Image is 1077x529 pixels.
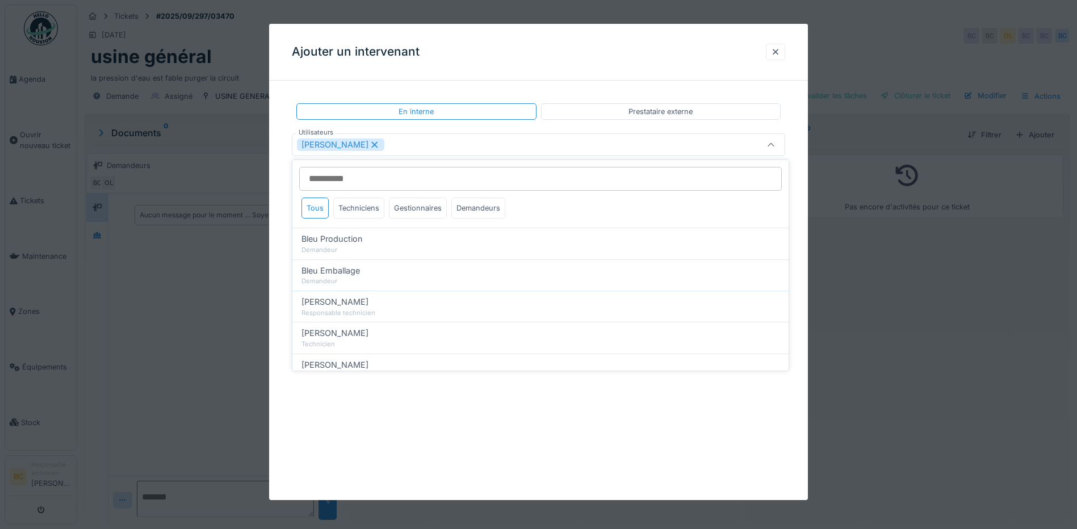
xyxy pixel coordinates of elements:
div: En interne [399,106,434,117]
div: Demandeur [301,245,780,255]
span: [PERSON_NAME] [301,359,368,371]
div: Prestataire externe [628,106,693,117]
div: Demandeurs [451,198,505,219]
div: Techniciens [333,198,384,219]
h3: Ajouter un intervenant [292,45,420,59]
span: [PERSON_NAME] [301,327,368,339]
label: Utilisateurs [296,128,336,137]
span: Bleu Production [301,233,363,245]
div: Technicien [301,339,780,349]
div: Responsable technicien [301,308,780,318]
span: [PERSON_NAME] [301,296,368,308]
div: Demandeur [301,276,780,286]
span: Bleu Emballage [301,264,360,277]
div: Gestionnaires [389,198,447,219]
div: [PERSON_NAME] [297,138,384,151]
div: Tous [301,198,329,219]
